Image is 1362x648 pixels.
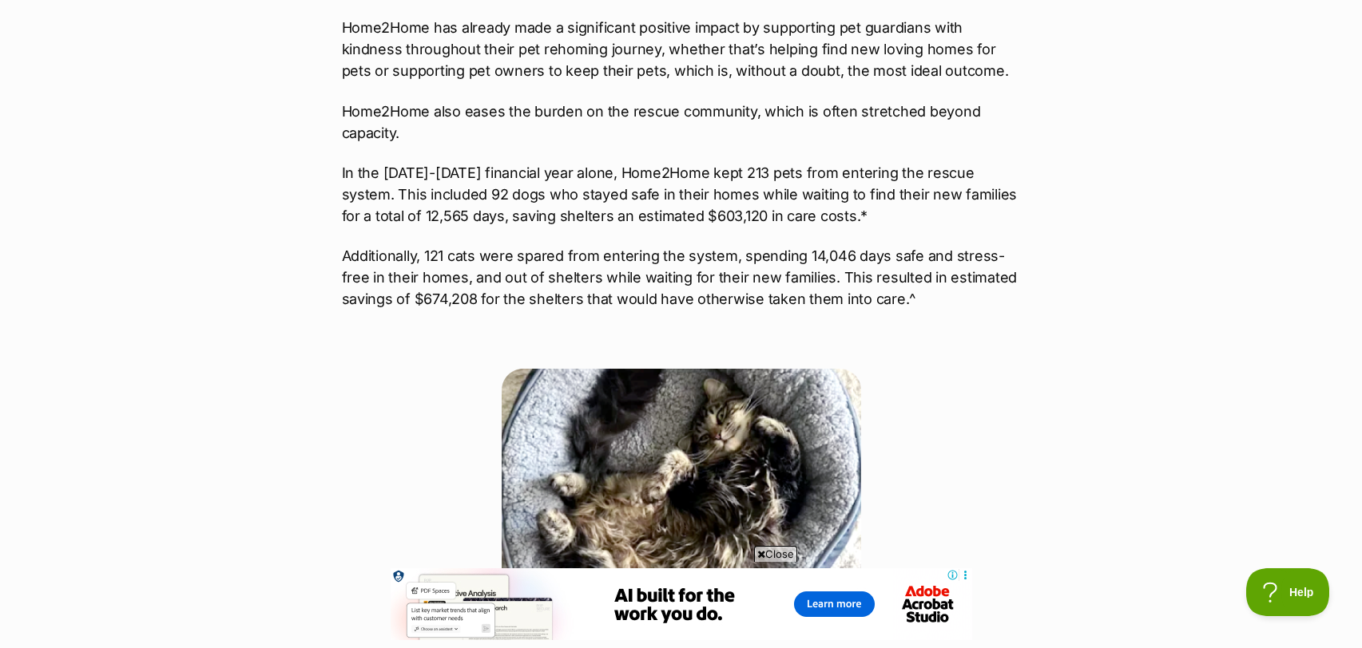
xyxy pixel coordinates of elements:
iframe: Help Scout Beacon - Open [1246,568,1330,616]
span: Close [754,546,797,562]
p: Home2Home also eases the burden on the rescue community, which is often stretched beyond capacity. [342,101,1021,144]
p: Home2Home has already made a significant positive impact by supporting pet guardians with kindnes... [342,17,1021,81]
p: In the [DATE]-[DATE] financial year alone, Home2Home kept 213 pets from entering the rescue syste... [342,162,1021,227]
iframe: Advertisement [391,568,972,640]
p: Additionally, 121 cats were spared from entering the system, spending 14,046 days safe and stress... [342,245,1021,310]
